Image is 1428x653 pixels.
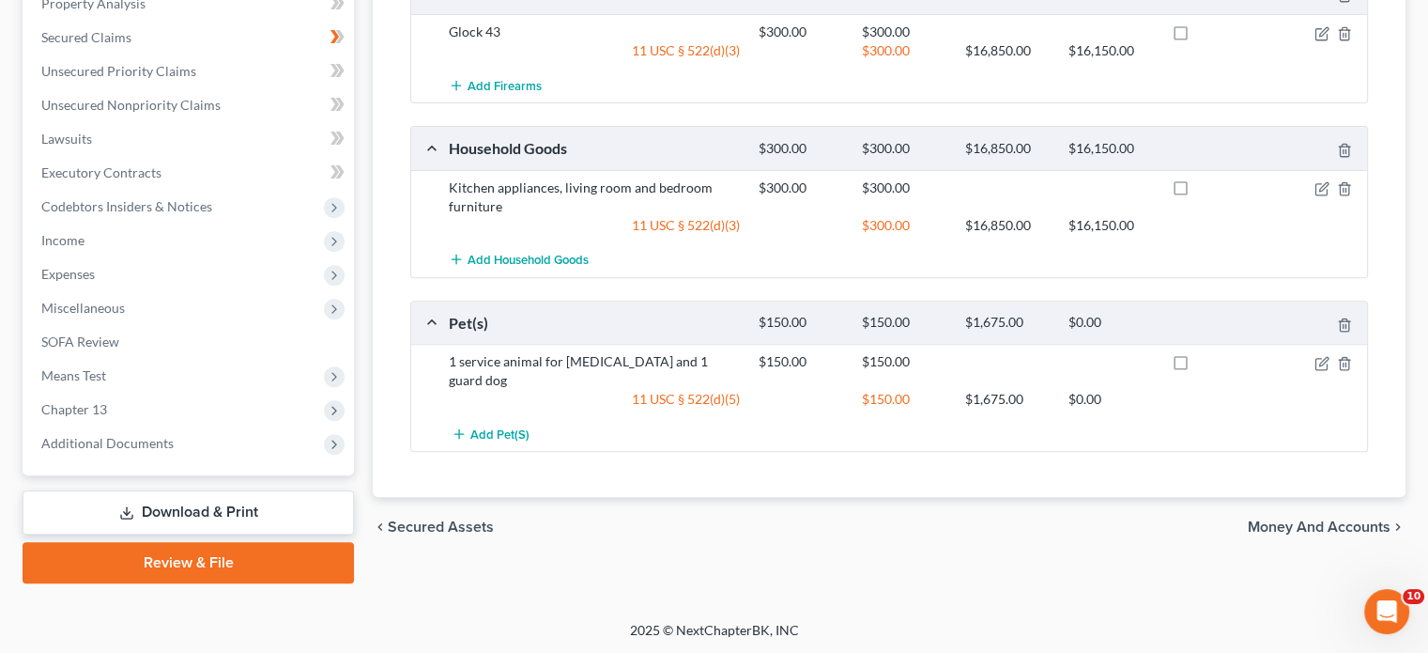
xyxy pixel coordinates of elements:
span: Unsecured Priority Claims [41,63,196,79]
div: Household Goods [439,138,749,158]
div: $150.00 [749,314,852,332]
iframe: Intercom live chat [1364,589,1409,634]
div: $300.00 [852,41,956,60]
span: Chapter 13 [41,401,107,417]
span: Secured Claims [41,29,131,45]
a: Lawsuits [26,122,354,156]
span: Additional Documents [41,435,174,451]
div: $300.00 [852,23,956,41]
a: Executory Contracts [26,156,354,190]
span: Miscellaneous [41,300,125,316]
span: SOFA Review [41,334,119,350]
span: Income [41,232,84,248]
a: Secured Claims [26,21,354,54]
a: Download & Print [23,490,354,535]
div: $1,675.00 [956,390,1059,409]
div: $150.00 [749,352,852,371]
button: Money and Accounts chevron_right [1248,520,1405,535]
div: 11 USC § 522(d)(5) [439,390,749,409]
div: $0.00 [1059,314,1162,332]
i: chevron_left [373,520,388,535]
div: $300.00 [749,23,852,41]
a: Unsecured Priority Claims [26,54,354,88]
div: $1,675.00 [956,314,1059,332]
div: $150.00 [852,314,956,332]
span: Lawsuits [41,131,92,147]
span: Secured Assets [388,520,494,535]
span: Add Household Goods [468,253,589,268]
span: 10 [1403,589,1424,604]
a: Review & File [23,542,354,583]
div: $16,850.00 [956,216,1059,235]
div: $16,850.00 [956,41,1059,60]
button: chevron_left Secured Assets [373,520,494,535]
div: 11 USC § 522(d)(3) [439,216,749,235]
div: $300.00 [852,179,956,197]
div: $16,150.00 [1059,216,1162,235]
span: Codebtors Insiders & Notices [41,198,212,214]
a: Unsecured Nonpriority Claims [26,88,354,122]
i: chevron_right [1390,520,1405,535]
span: Executory Contracts [41,164,161,180]
div: 1 service animal for [MEDICAL_DATA] and 1 guard dog [439,352,749,390]
div: Glock 43 [439,23,749,41]
div: $150.00 [852,390,956,409]
button: Add Household Goods [449,242,589,277]
button: Add Pet(s) [449,416,531,451]
div: $0.00 [1059,390,1162,409]
div: $300.00 [852,140,956,158]
span: Expenses [41,266,95,282]
span: Unsecured Nonpriority Claims [41,97,221,113]
div: $16,150.00 [1059,140,1162,158]
span: Add Pet(s) [470,427,530,442]
div: $300.00 [749,140,852,158]
div: $300.00 [749,179,852,197]
div: Pet(s) [439,313,749,333]
div: $300.00 [852,216,956,235]
div: 11 USC § 522(d)(3) [439,41,749,60]
a: SOFA Review [26,325,354,359]
div: Kitchen appliances, living room and bedroom furniture [439,179,749,216]
button: Add Firearms [449,68,542,102]
div: $16,150.00 [1059,41,1162,60]
span: Means Test [41,367,106,383]
div: $16,850.00 [956,140,1059,158]
span: Add Firearms [468,78,542,93]
span: Money and Accounts [1248,520,1390,535]
div: $150.00 [852,352,956,371]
